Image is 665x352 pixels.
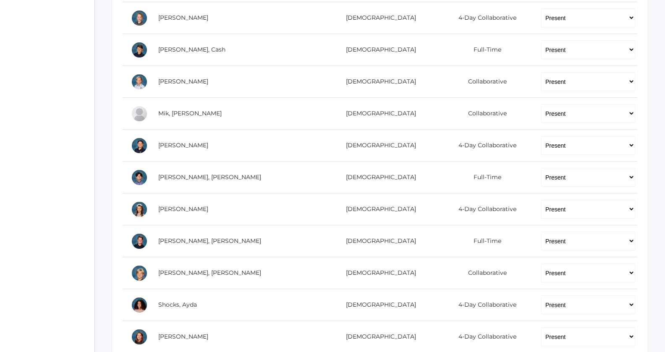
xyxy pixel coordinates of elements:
div: Peter Laubacher [131,73,148,90]
td: [DEMOGRAPHIC_DATA] [321,162,435,193]
a: [PERSON_NAME] [158,141,208,149]
div: Grant Hein [131,10,148,26]
td: [DEMOGRAPHIC_DATA] [321,225,435,257]
td: [DEMOGRAPHIC_DATA] [321,34,435,66]
a: [PERSON_NAME] [158,333,208,340]
td: [DEMOGRAPHIC_DATA] [321,257,435,289]
div: Reagan Reynolds [131,201,148,218]
td: [DEMOGRAPHIC_DATA] [321,130,435,162]
td: Full-Time [435,162,533,193]
a: [PERSON_NAME], [PERSON_NAME] [158,237,261,245]
div: Hudson Purser [131,169,148,186]
a: Mik, [PERSON_NAME] [158,110,222,117]
div: Ayla Smith [131,329,148,345]
td: 4-Day Collaborative [435,193,533,225]
td: [DEMOGRAPHIC_DATA] [321,98,435,130]
td: Collaborative [435,98,533,130]
div: Cash Kilian [131,42,148,58]
a: [PERSON_NAME] [158,205,208,213]
td: [DEMOGRAPHIC_DATA] [321,66,435,98]
div: Levi Sergey [131,265,148,282]
div: Ryder Roberts [131,233,148,250]
td: Collaborative [435,257,533,289]
td: Collaborative [435,66,533,98]
a: [PERSON_NAME], [PERSON_NAME] [158,173,261,181]
td: 4-Day Collaborative [435,130,533,162]
a: Shocks, Ayda [158,301,197,308]
td: 4-Day Collaborative [435,289,533,321]
div: Ayda Shocks [131,297,148,313]
div: Hadley Mik [131,105,148,122]
td: 4-Day Collaborative [435,2,533,34]
td: Full-Time [435,225,533,257]
a: [PERSON_NAME] [158,14,208,21]
a: [PERSON_NAME], Cash [158,46,225,53]
div: Aiden Oceguera [131,137,148,154]
a: [PERSON_NAME] [158,78,208,85]
td: [DEMOGRAPHIC_DATA] [321,289,435,321]
td: [DEMOGRAPHIC_DATA] [321,193,435,225]
td: Full-Time [435,34,533,66]
a: [PERSON_NAME], [PERSON_NAME] [158,269,261,276]
td: [DEMOGRAPHIC_DATA] [321,2,435,34]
